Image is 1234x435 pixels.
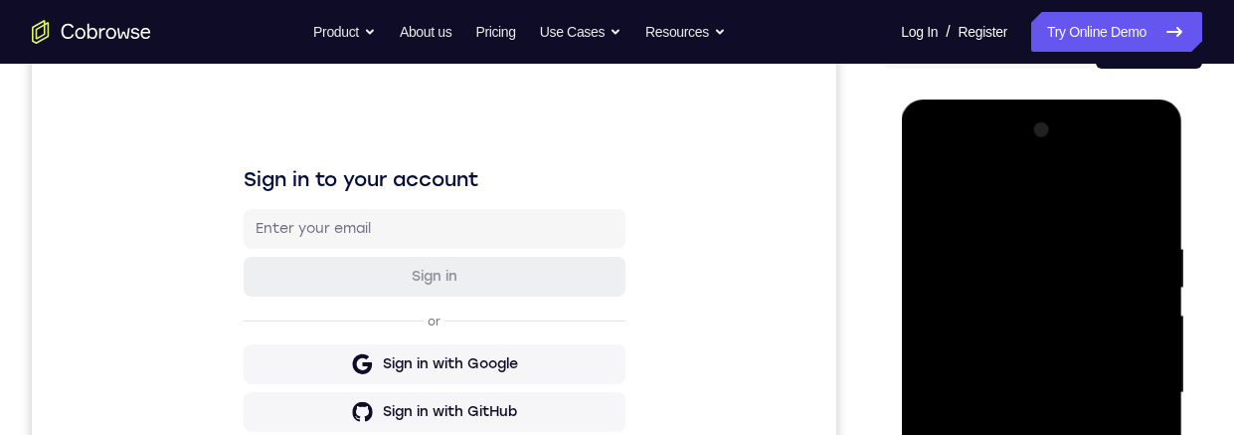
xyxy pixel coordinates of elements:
button: Resources [645,12,726,52]
button: Sign in [212,228,594,268]
input: Enter your email [224,190,582,210]
button: Sign in with Google [212,316,594,355]
div: Sign in with Google [351,326,486,345]
button: Sign in with GitHub [212,363,594,403]
button: Product [313,12,376,52]
a: Log In [901,12,938,52]
div: Sign in with GitHub [351,373,485,393]
p: or [392,285,413,301]
a: About us [400,12,451,52]
span: / [946,20,950,44]
a: Try Online Demo [1031,12,1202,52]
a: Go to the home page [32,20,151,44]
a: Pricing [475,12,515,52]
a: Register [959,12,1007,52]
button: Use Cases [540,12,621,52]
h1: Sign in to your account [212,136,594,164]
